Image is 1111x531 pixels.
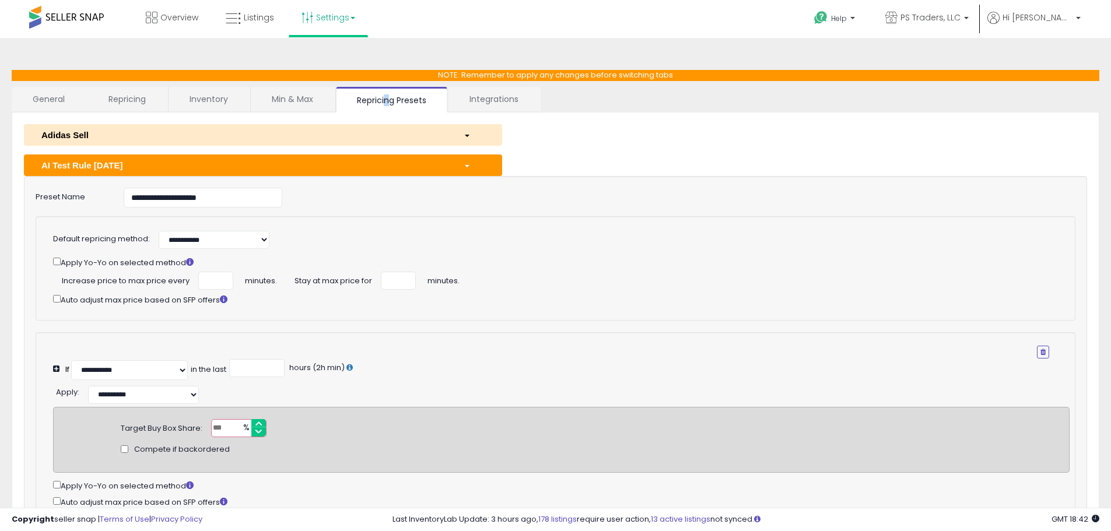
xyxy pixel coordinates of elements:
label: Default repricing method: [53,234,150,245]
div: Auto adjust max price based on SFP offers [53,293,1049,306]
div: Apply Yo-Yo on selected method [53,479,1070,492]
a: 178 listings [538,514,577,525]
span: Overview [160,12,198,23]
span: % [236,420,255,437]
a: Privacy Policy [151,514,202,525]
span: Increase price to max price every [62,272,190,287]
a: Help [805,2,867,38]
div: Adidas Sell [33,129,455,141]
div: seller snap | | [12,514,202,525]
p: NOTE: Remember to apply any changes before switching tabs [12,70,1099,81]
a: Min & Max [251,87,334,111]
i: Get Help [814,10,828,25]
div: Target Buy Box Share: [121,419,202,434]
div: Last InventoryLab Update: 3 hours ago, require user action, not synced. [392,514,1099,525]
a: Integrations [448,87,539,111]
span: Listings [244,12,274,23]
span: Apply [56,386,78,398]
strong: Copyright [12,514,54,525]
a: Repricing [87,87,167,111]
div: Apply Yo-Yo on selected method [53,255,1049,269]
div: : [56,383,79,398]
span: hours (2h min) [288,362,345,373]
i: Click here to read more about un-synced listings. [754,515,760,523]
span: Compete if backordered [134,444,230,455]
span: Help [831,13,847,23]
a: Hi [PERSON_NAME] [987,12,1081,38]
a: Repricing Presets [336,87,447,112]
span: minutes. [427,272,460,287]
span: Hi [PERSON_NAME] [1003,12,1073,23]
span: PS Traders, LLC [900,12,961,23]
span: minutes. [245,272,277,287]
i: Remove Condition [1040,349,1046,356]
a: Inventory [169,87,249,111]
span: 2025-08-11 18:42 GMT [1052,514,1099,525]
div: AI Test Rule [DATE] [33,159,455,171]
div: in the last [191,364,226,375]
button: AI Test Rule [DATE] [24,154,502,176]
span: Stay at max price for [295,272,372,287]
button: Adidas Sell [24,124,502,146]
a: General [12,87,86,111]
label: Preset Name [27,188,115,203]
a: Terms of Use [100,514,149,525]
a: 13 active listings [651,514,710,525]
div: Auto adjust max price based on SFP offers [53,495,1070,508]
